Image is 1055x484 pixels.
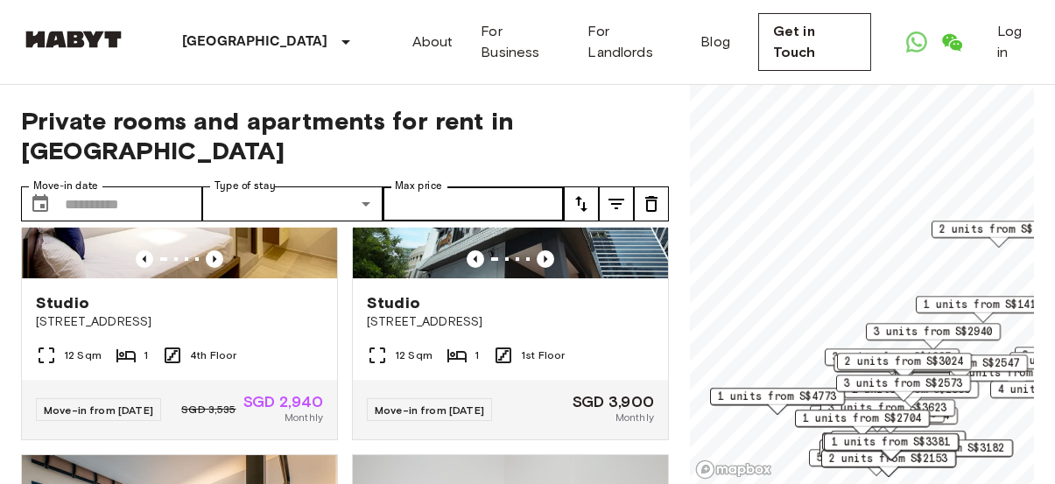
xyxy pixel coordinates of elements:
[21,106,669,165] span: Private rooms and apartments for rent in [GEOGRAPHIC_DATA]
[866,323,1001,350] div: Map marker
[285,410,323,425] span: Monthly
[821,450,956,477] div: Map marker
[395,347,433,363] span: 12 Sqm
[833,349,952,365] span: 3 units from S$1985
[695,459,772,480] a: Mapbox logo
[21,67,338,440] a: Marketing picture of unit SG-01-110-033-001Previous imagePrevious imageStudio[STREET_ADDRESS]12 S...
[182,32,328,53] p: [GEOGRAPHIC_DATA]
[36,313,323,331] span: [STREET_ADDRESS]
[564,186,599,221] button: tune
[886,440,1005,456] span: 1 units from S$3182
[700,32,730,53] a: Blog
[181,402,236,417] span: SGD 3,535
[803,410,922,426] span: 1 units from S$2704
[537,250,554,268] button: Previous image
[367,313,654,331] span: [STREET_ADDRESS]
[243,394,323,410] span: SGD 2,940
[44,403,153,417] span: Move-in from [DATE]
[819,439,954,466] div: Map marker
[33,179,98,193] label: Move-in date
[824,433,959,460] div: Map marker
[844,381,979,408] div: Map marker
[136,250,153,268] button: Previous image
[924,297,1043,312] span: 1 units from S$1418
[367,292,420,313] span: Studio
[822,433,957,460] div: Map marker
[828,400,947,416] span: 3 units from S$3623
[521,347,565,363] span: 1st Floor
[481,21,559,63] a: For Business
[831,431,966,458] div: Map marker
[817,450,936,466] span: 5 units from S$1680
[395,179,442,193] label: Max price
[844,375,963,391] span: 3 units from S$2573
[837,353,972,380] div: Map marker
[23,186,58,221] button: Choose date
[190,347,236,363] span: 4th Floor
[375,403,484,417] span: Move-in from [DATE]
[36,292,89,313] span: Studio
[820,399,955,426] div: Map marker
[833,354,974,382] div: Map marker
[718,389,837,404] span: 1 units from S$4773
[845,354,964,369] span: 2 units from S$3024
[634,186,669,221] button: tune
[758,13,871,71] a: Get in Touch
[934,25,969,60] a: Open WeChat
[467,250,484,268] button: Previous image
[615,410,654,425] span: Monthly
[916,296,1051,323] div: Map marker
[599,186,634,221] button: tune
[836,375,971,402] div: Map marker
[832,434,951,450] span: 1 units from S$3381
[710,388,845,415] div: Map marker
[475,347,479,363] span: 1
[64,347,102,363] span: 12 Sqm
[412,32,454,53] a: About
[206,250,223,268] button: Previous image
[809,449,944,476] div: Map marker
[997,21,1034,63] a: Log in
[352,67,669,440] a: Marketing picture of unit SG-01-110-044_001Previous imagePrevious imageStudio[STREET_ADDRESS]12 S...
[21,31,126,48] img: Habyt
[795,410,930,437] div: Map marker
[823,407,958,434] div: Map marker
[573,394,654,410] span: SGD 3,900
[144,347,148,363] span: 1
[893,354,1028,382] div: Map marker
[878,439,1013,466] div: Map marker
[901,355,1020,371] span: 1 units from S$2547
[587,21,672,63] a: For Landlords
[899,25,934,60] a: Open WhatsApp
[825,348,960,375] div: Map marker
[215,179,276,193] label: Type of stay
[874,324,993,340] span: 3 units from S$2940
